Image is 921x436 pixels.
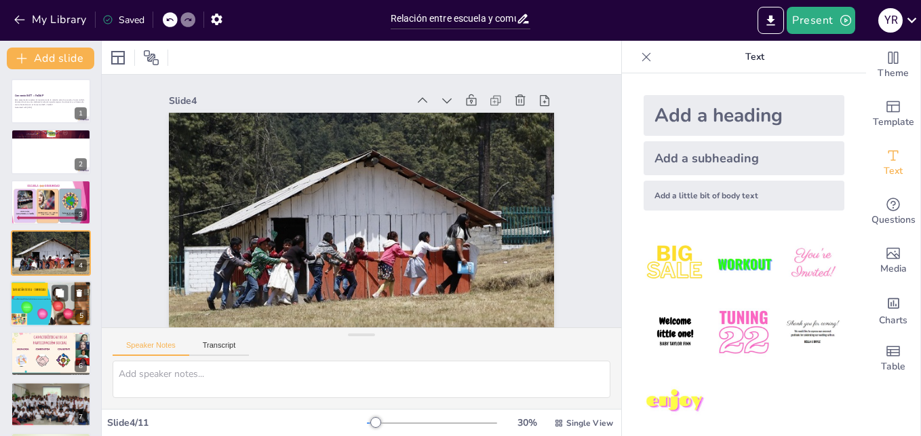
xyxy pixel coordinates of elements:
[657,41,853,73] p: Text
[866,139,920,187] div: Add text boxes
[75,360,87,372] div: 6
[71,285,87,301] button: Delete Slide
[11,180,91,225] div: 3
[189,341,250,356] button: Transcript
[758,7,784,34] button: Export to PowerPoint
[878,7,903,34] button: Y R
[113,341,189,356] button: Speaker Notes
[15,94,43,97] strong: Convenio INET – FeDIAP
[566,418,613,429] span: Single View
[884,164,903,179] span: Text
[781,301,844,364] img: 6.jpeg
[866,187,920,236] div: Get real-time input from your audience
[75,310,87,322] div: 5
[11,331,91,376] div: 6
[644,181,844,211] div: Add a little bit of body text
[15,135,87,138] p: Presentación de participantes
[10,9,92,31] button: My Library
[781,232,844,295] img: 3.jpeg
[75,158,87,170] div: 2
[644,370,707,433] img: 7.jpeg
[644,95,844,136] div: Add a heading
[11,79,91,124] div: 1
[52,285,68,301] button: Duplicate Slide
[7,48,94,69] button: Add slide
[11,230,91,275] div: 4
[143,50,159,66] span: Position
[15,131,87,135] p: PRESENTACION DE LOS PARTICIPANTES:
[881,359,905,374] span: Table
[871,213,916,228] span: Questions
[15,106,87,109] p: Generated with [URL]
[880,261,907,276] span: Media
[866,334,920,383] div: Add a table
[866,90,920,139] div: Add ready made slides
[107,416,367,429] div: Slide 4 / 11
[873,115,914,130] span: Template
[644,301,707,364] img: 4.jpeg
[878,8,903,33] div: Y R
[11,129,91,174] div: 2
[712,232,775,295] img: 2.jpeg
[75,259,87,272] div: 4
[878,66,909,81] span: Theme
[10,280,92,327] div: 5
[511,416,543,429] div: 30 %
[102,14,144,26] div: Saved
[75,411,87,423] div: 7
[712,301,775,364] img: 5.jpeg
[866,236,920,285] div: Add images, graphics, shapes or video
[169,94,408,107] div: Slide 4
[75,208,87,221] div: 3
[644,141,844,175] div: Add a subheading
[644,232,707,295] img: 1.jpeg
[866,285,920,334] div: Add charts and graphs
[879,313,907,328] span: Charts
[75,107,87,120] div: 1
[15,98,87,106] p: Esta presentación explora la importancia de la relación entre la escuela y la comunidad, destacan...
[11,382,91,426] div: 7
[391,9,516,29] input: Insert title
[787,7,855,34] button: Present
[107,47,129,69] div: Layout
[866,41,920,90] div: Change the overall theme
